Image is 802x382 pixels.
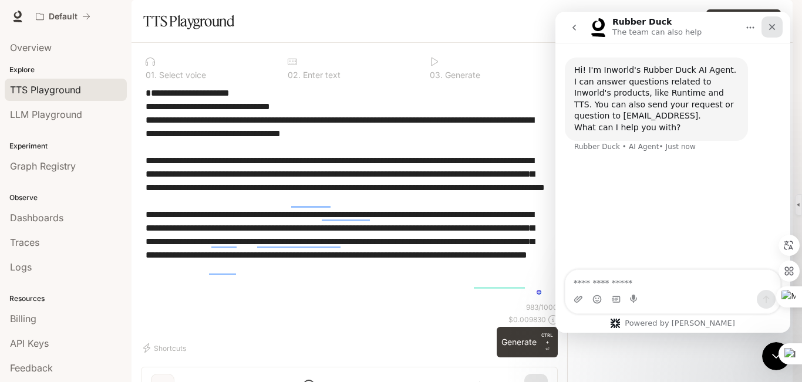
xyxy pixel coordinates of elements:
[143,9,234,33] h1: TTS Playground
[762,342,790,370] iframe: To enrich screen reader interactions, please activate Accessibility in Grammarly extension settings
[555,12,790,333] iframe: To enrich screen reader interactions, please activate Accessibility in Grammarly extension settings
[508,315,546,324] p: $ 0.009830
[49,12,77,22] p: Default
[541,332,553,346] p: CTRL +
[146,71,157,79] p: 0 1 .
[541,332,553,353] p: ⏎
[430,71,443,79] p: 0 3 .
[157,71,206,79] p: Select voice
[301,71,341,79] p: Enter text
[706,9,781,33] button: Clone Voice
[31,5,96,28] button: All workspaces
[443,71,480,79] p: Generate
[141,339,191,357] button: Shortcuts
[146,86,547,302] textarea: To enrich screen reader interactions, please activate Accessibility in Grammarly extension settings
[288,71,301,79] p: 0 2 .
[497,327,558,357] button: GenerateCTRL +⏎
[526,302,558,312] p: 983 / 1000
[658,9,697,33] a: Docs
